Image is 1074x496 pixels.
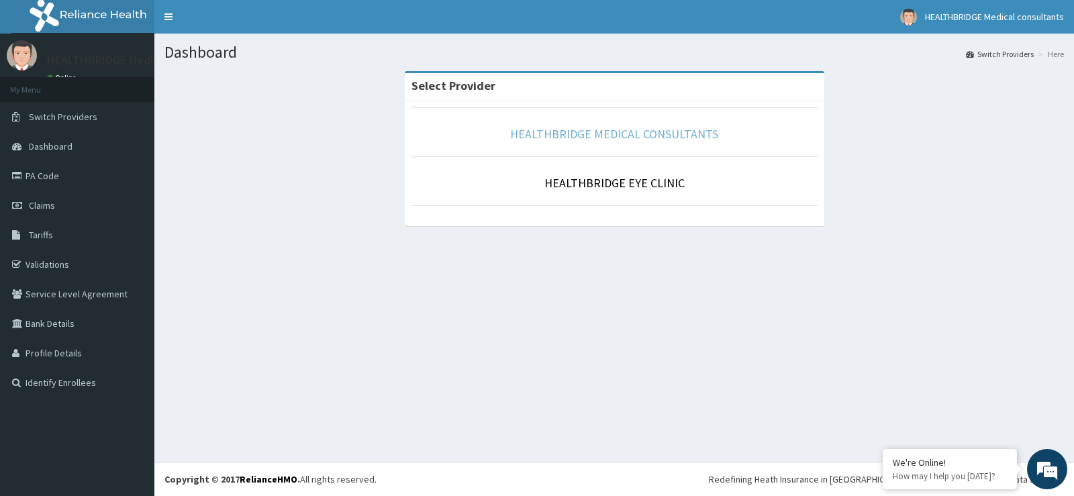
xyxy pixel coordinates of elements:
[7,343,256,390] textarea: Type your message and hit 'Enter'
[544,175,685,191] a: HEALTHBRIDGE EYE CLINIC
[893,456,1007,468] div: We're Online!
[47,73,79,83] a: Online
[1035,48,1064,60] li: Here
[164,44,1064,61] h1: Dashboard
[25,67,54,101] img: d_794563401_company_1708531726252_794563401
[29,229,53,241] span: Tariffs
[893,470,1007,482] p: How may I help you today?
[7,40,37,70] img: User Image
[925,11,1064,23] span: HEALTHBRIDGE Medical consultants
[709,473,1064,486] div: Redefining Heath Insurance in [GEOGRAPHIC_DATA] using Telemedicine and Data Science!
[164,473,300,485] strong: Copyright © 2017 .
[70,75,226,93] div: Chat with us now
[29,199,55,211] span: Claims
[510,126,718,142] a: HEALTHBRIDGE MEDICAL CONSULTANTS
[29,111,97,123] span: Switch Providers
[47,54,234,66] p: HEALTHBRIDGE Medical consultants
[240,473,297,485] a: RelianceHMO
[154,462,1074,496] footer: All rights reserved.
[966,48,1034,60] a: Switch Providers
[78,157,185,293] span: We're online!
[220,7,252,39] div: Minimize live chat window
[900,9,917,26] img: User Image
[411,78,495,93] strong: Select Provider
[29,140,72,152] span: Dashboard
